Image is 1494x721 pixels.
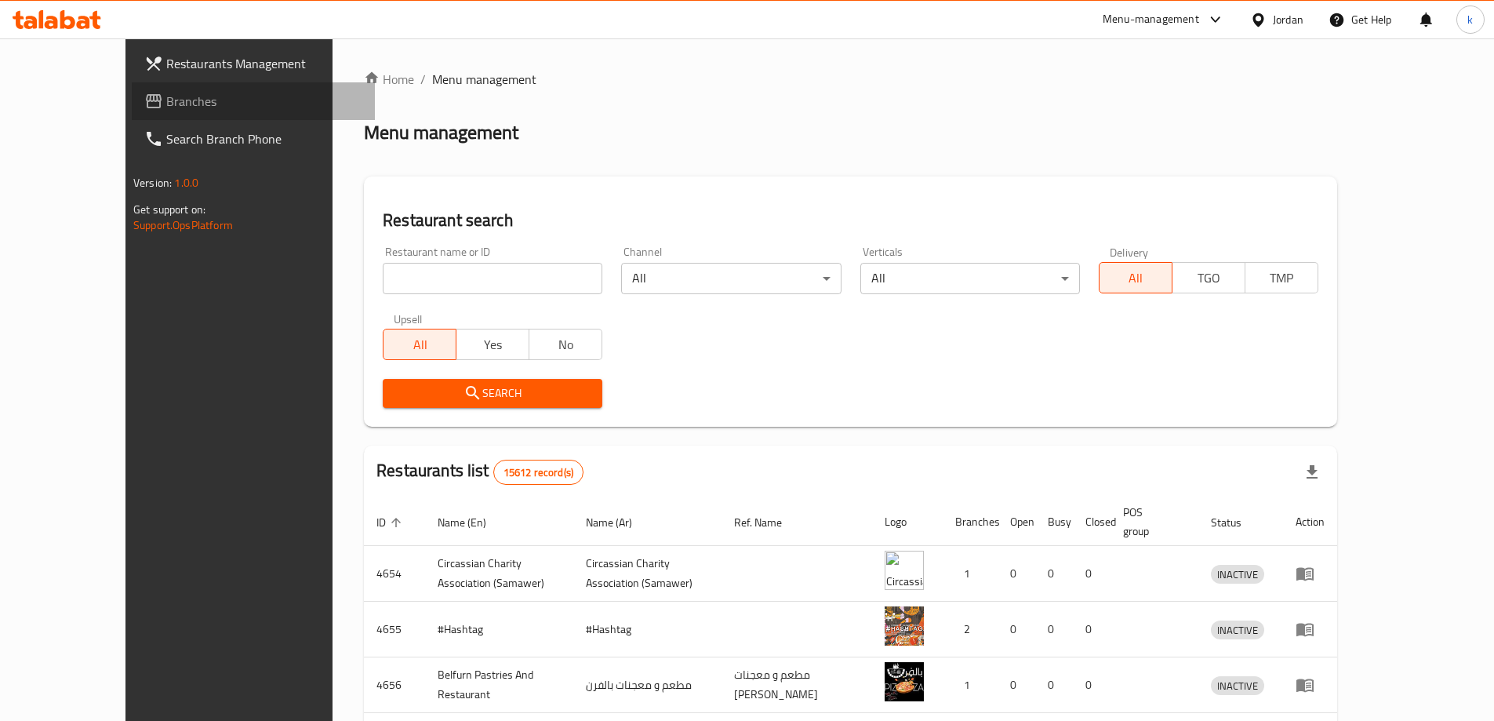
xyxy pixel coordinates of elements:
[1099,262,1172,293] button: All
[536,333,596,356] span: No
[364,120,518,145] h2: Menu management
[364,602,425,657] td: 4655
[529,329,602,360] button: No
[166,92,362,111] span: Branches
[1273,11,1303,28] div: Jordan
[1073,498,1111,546] th: Closed
[722,657,872,713] td: مطعم و معجنات [PERSON_NAME]
[364,657,425,713] td: 4656
[998,602,1035,657] td: 0
[132,45,375,82] a: Restaurants Management
[1179,267,1239,289] span: TGO
[438,513,507,532] span: Name (En)
[885,551,924,590] img: ​Circassian ​Charity ​Association​ (Samawer)
[395,384,590,403] span: Search
[1211,513,1262,532] span: Status
[133,173,172,193] span: Version:
[1211,621,1264,639] span: INACTIVE
[420,70,426,89] li: /
[621,263,841,294] div: All
[493,460,583,485] div: Total records count
[394,313,423,324] label: Upsell
[166,54,362,73] span: Restaurants Management
[573,602,722,657] td: #Hashtag
[573,657,722,713] td: مطعم و معجنات بالفرن
[943,602,998,657] td: 2
[456,329,529,360] button: Yes
[132,120,375,158] a: Search Branch Phone
[1035,498,1073,546] th: Busy
[1296,620,1325,639] div: Menu
[132,82,375,120] a: Branches
[390,333,450,356] span: All
[1172,262,1245,293] button: TGO
[494,465,583,480] span: 15612 record(s)
[364,70,1337,89] nav: breadcrumb
[943,498,998,546] th: Branches
[376,459,583,485] h2: Restaurants list
[383,263,602,294] input: Search for restaurant name or ID..
[1110,246,1149,257] label: Delivery
[364,70,414,89] a: Home
[943,546,998,602] td: 1
[1296,675,1325,694] div: Menu
[1123,503,1180,541] span: POS group
[1073,546,1111,602] td: 0
[860,263,1080,294] div: All
[1296,564,1325,583] div: Menu
[174,173,198,193] span: 1.0.0
[425,546,573,602] td: ​Circassian ​Charity ​Association​ (Samawer)
[1467,11,1473,28] span: k
[885,662,924,701] img: Belfurn Pastries And Restaurant
[998,546,1035,602] td: 0
[734,513,802,532] span: Ref. Name
[383,379,602,408] button: Search
[872,498,943,546] th: Logo
[425,657,573,713] td: Belfurn Pastries And Restaurant
[1252,267,1312,289] span: TMP
[1211,677,1264,695] span: INACTIVE
[885,606,924,646] img: #Hashtag
[432,70,536,89] span: Menu management
[573,546,722,602] td: ​Circassian ​Charity ​Association​ (Samawer)
[383,209,1318,232] h2: Restaurant search
[463,333,523,356] span: Yes
[1103,10,1199,29] div: Menu-management
[1073,602,1111,657] td: 0
[586,513,652,532] span: Name (Ar)
[1283,498,1337,546] th: Action
[1035,546,1073,602] td: 0
[1211,621,1264,639] div: INACTIVE
[1211,676,1264,695] div: INACTIVE
[133,215,233,235] a: Support.OpsPlatform
[376,513,406,532] span: ID
[425,602,573,657] td: #Hashtag
[1035,657,1073,713] td: 0
[364,546,425,602] td: 4654
[943,657,998,713] td: 1
[998,657,1035,713] td: 0
[1293,453,1331,491] div: Export file
[1211,566,1264,584] span: INACTIVE
[1106,267,1166,289] span: All
[1245,262,1318,293] button: TMP
[133,199,205,220] span: Get support on:
[166,129,362,148] span: Search Branch Phone
[1073,657,1111,713] td: 0
[383,329,456,360] button: All
[998,498,1035,546] th: Open
[1035,602,1073,657] td: 0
